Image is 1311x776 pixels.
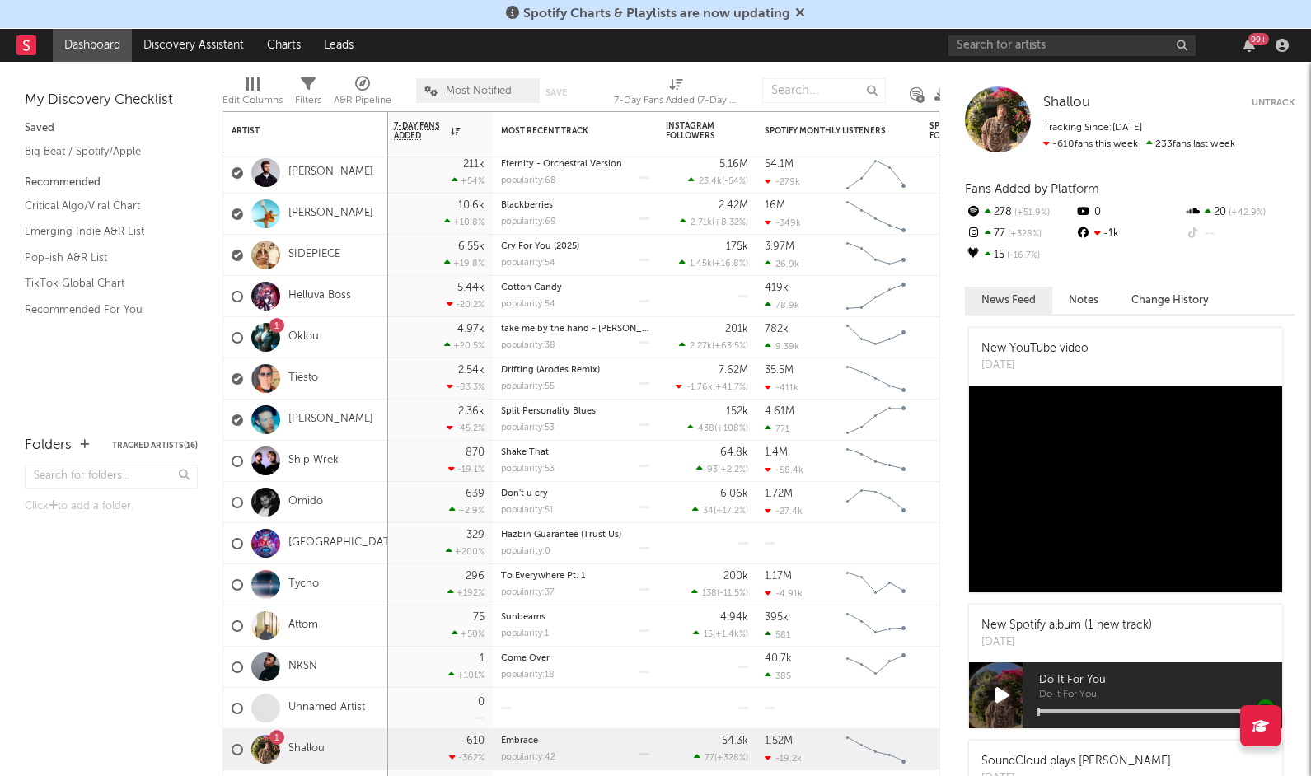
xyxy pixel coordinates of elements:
div: 0 [478,697,485,708]
div: popularity: 18 [501,671,555,680]
div: Blackberries [501,201,649,210]
div: popularity: 68 [501,176,556,185]
div: [DATE] [981,634,1152,651]
div: Spotify Monthly Listeners [765,126,888,136]
div: 581 [765,629,790,640]
a: SIDEPIECE [288,248,340,262]
div: Split Personality Blues [501,407,649,416]
div: 7-Day Fans Added (7-Day Fans Added) [614,70,737,118]
span: Shallou [1043,96,1090,110]
a: Eternity - Orchestral Version [501,160,622,169]
div: 26.9k [765,259,799,269]
div: Edit Columns [222,91,283,110]
span: +42.9 % [1226,208,1266,217]
a: Don't u cry [501,489,548,498]
a: Shallou [288,742,325,756]
div: Click to add a folder. [25,497,198,517]
div: take me by the hand - Aaron Hibell remix [501,325,649,334]
div: popularity: 55 [501,382,555,391]
div: 2.42M [719,200,748,211]
svg: Chart title [839,647,913,688]
div: popularity: 53 [501,465,555,474]
div: 16M [765,200,785,211]
span: 1.45k [690,259,712,269]
a: Attom [288,619,318,633]
div: 2.36k [458,406,485,417]
div: 0 [1075,202,1184,223]
div: -19.2k [765,753,802,764]
div: popularity: 1 [501,629,549,638]
div: 1.72M [765,489,793,499]
div: ( ) [680,217,748,227]
span: +17.2 % [716,507,746,516]
div: 4.94k [720,612,748,623]
div: 75 [473,612,485,623]
div: ( ) [679,258,748,269]
span: -54 % [724,177,746,186]
div: popularity: 53 [501,423,555,432]
div: 329 [466,530,485,540]
div: 15 [965,245,1075,266]
div: 20 [1185,202,1295,223]
div: popularity: 54 [501,300,555,309]
svg: Chart title [839,729,913,770]
div: +54 % [452,175,485,186]
div: 419k [765,283,789,293]
a: Ship Wrek [288,454,339,468]
div: -27.4k [765,506,803,517]
div: +101 % [448,670,485,680]
a: Pop-ish A&R List [25,249,181,267]
svg: Chart title [839,482,913,523]
a: [PERSON_NAME] [288,413,373,427]
div: ( ) [693,629,748,639]
input: Search for folders... [25,465,198,489]
a: Emerging Indie A&R List [25,222,181,241]
a: NKSN [288,660,317,674]
div: ( ) [676,381,748,392]
div: Embrace [501,736,649,746]
svg: Chart title [839,194,913,235]
input: Search... [762,78,886,103]
div: A&R Pipeline [334,70,391,118]
div: Cry For You (2025) [501,242,649,251]
span: 2.27k [690,342,712,351]
div: Edit Columns [222,70,283,118]
div: 6.06k [720,489,748,499]
a: TikTok Global Chart [25,274,181,292]
div: My Discovery Checklist [25,91,198,110]
div: New Spotify album (1 new track) [981,617,1152,634]
div: 64.8k [720,447,748,458]
a: Blackberries [501,201,553,210]
a: Leads [312,29,365,62]
div: -411k [765,382,798,393]
div: 7.62M [719,365,748,376]
button: 99+ [1243,39,1255,52]
div: -279k [765,176,800,187]
div: -19.1 % [448,464,485,474]
span: 438 [698,424,714,433]
svg: Chart title [839,276,913,317]
button: Save [545,88,567,97]
div: -4.91k [765,588,803,599]
span: Dismiss [795,7,805,21]
div: 6.55k [458,241,485,252]
span: -11.5 % [719,589,746,598]
div: Shake That [501,448,649,457]
div: ( ) [692,505,748,516]
div: Filters [295,70,321,118]
button: Tracked Artists(16) [112,442,198,450]
div: 54.3k [722,736,748,746]
div: -45.2 % [447,423,485,433]
div: popularity: 38 [501,341,555,350]
div: 35.5M [765,365,794,376]
div: SoundCloud plays [PERSON_NAME] [981,753,1171,770]
div: 395k [765,612,789,623]
span: +8.32 % [714,218,746,227]
div: +50 % [452,629,485,639]
div: -349k [765,217,801,228]
svg: Chart title [839,152,913,194]
div: 782k [765,324,789,334]
a: Cotton Candy [501,283,562,292]
div: Eternity - Orchestral Version [501,160,649,169]
div: 200k [723,571,748,582]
